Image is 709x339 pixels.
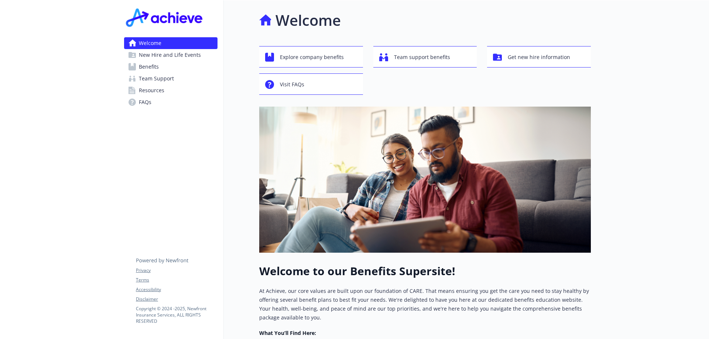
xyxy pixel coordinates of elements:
button: Explore company benefits [259,46,363,68]
a: Disclaimer [136,296,217,302]
a: Terms [136,277,217,283]
a: Welcome [124,37,218,49]
span: Team Support [139,73,174,84]
a: FAQs [124,96,218,108]
span: FAQs [139,96,151,108]
span: New Hire and Life Events [139,49,201,61]
button: Get new hire information [487,46,591,68]
span: Resources [139,84,164,96]
strong: What You’ll Find Here: [259,329,316,336]
span: Welcome [139,37,161,49]
a: Privacy [136,267,217,274]
h1: Welcome to our Benefits Supersite! [259,264,591,278]
h1: Welcome [275,9,341,31]
a: New Hire and Life Events [124,49,218,61]
a: Resources [124,84,218,96]
img: overview page banner [259,107,591,253]
p: Copyright © 2024 - 2025 , Newfront Insurance Services, ALL RIGHTS RESERVED [136,305,217,324]
a: Accessibility [136,286,217,293]
span: Visit FAQs [280,77,304,91]
span: Benefits [139,61,159,73]
p: At Achieve, our core values are built upon our foundation of CARE. That means ensuring you get th... [259,287,591,322]
button: Visit FAQs [259,73,363,95]
a: Team Support [124,73,218,84]
a: Benefits [124,61,218,73]
span: Get new hire information [508,50,570,64]
button: Team support benefits [373,46,477,68]
span: Explore company benefits [280,50,344,64]
span: Team support benefits [394,50,450,64]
